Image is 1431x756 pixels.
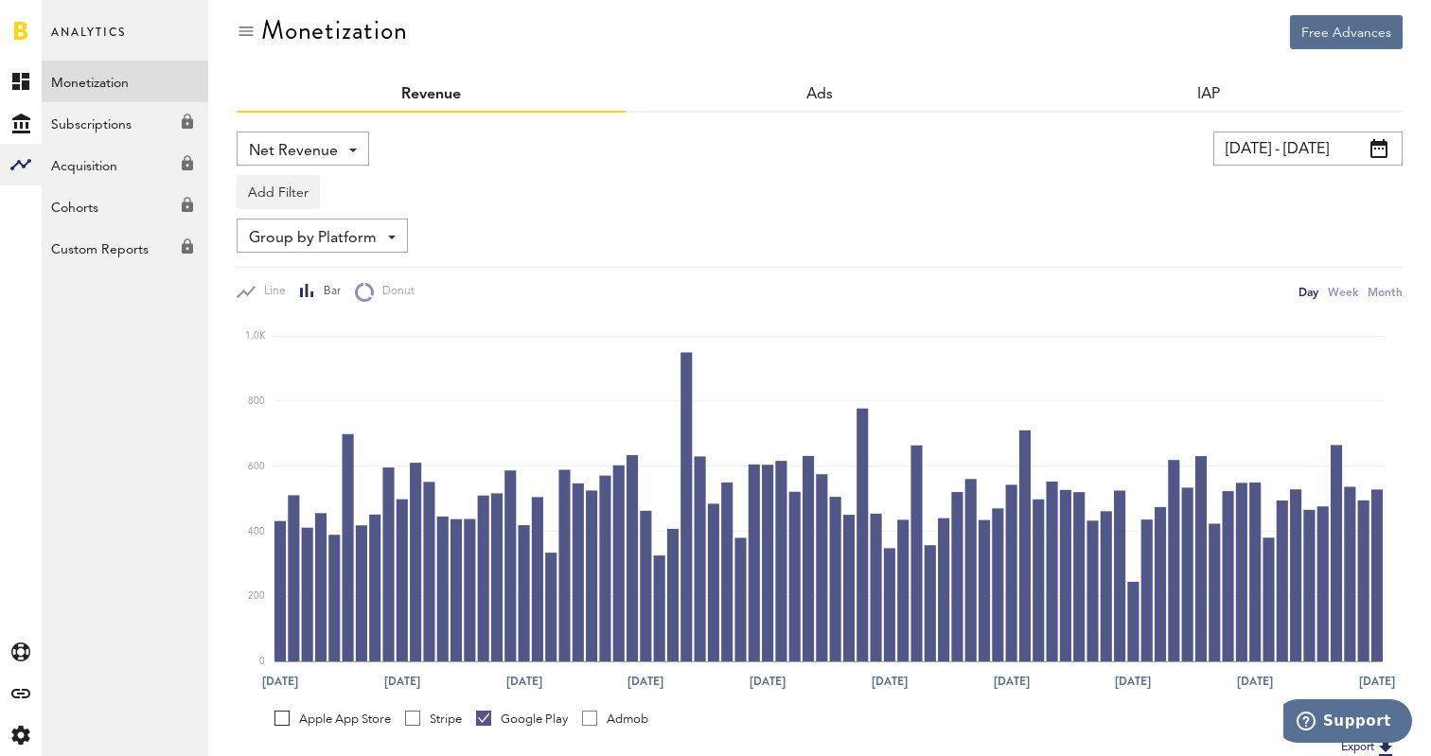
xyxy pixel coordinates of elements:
text: 600 [248,462,265,471]
button: Free Advances [1290,15,1403,49]
text: [DATE] [262,673,298,690]
span: Line [256,284,286,300]
div: Monetization [261,15,408,45]
span: Group by Platform [249,222,377,255]
div: Admob [582,711,648,728]
a: IAP [1197,87,1220,102]
a: Custom Reports [42,227,208,269]
text: [DATE] [1115,673,1151,690]
text: [DATE] [994,673,1030,690]
div: Week [1328,282,1358,302]
div: Month [1368,282,1403,302]
a: Monetization [42,61,208,102]
text: [DATE] [1237,673,1273,690]
text: [DATE] [506,673,542,690]
div: Stripe [405,711,462,728]
button: Add Filter [237,175,320,209]
a: Ads [806,87,833,102]
a: Acquisition [42,144,208,185]
a: Cohorts [42,185,208,227]
text: [DATE] [384,673,420,690]
span: Analytics [51,21,126,61]
text: [DATE] [1359,673,1395,690]
a: Subscriptions [42,102,208,144]
span: Bar [315,284,341,300]
iframe: Opens a widget where you can find more information [1283,699,1412,747]
a: Revenue [401,87,461,102]
text: [DATE] [627,673,663,690]
text: [DATE] [750,673,786,690]
span: Net Revenue [249,135,338,167]
text: 200 [248,592,265,602]
text: 0 [259,657,265,666]
text: [DATE] [872,673,908,690]
text: 400 [248,527,265,536]
div: Google Play [476,711,568,728]
div: Apple App Store [274,711,391,728]
div: Day [1298,282,1318,302]
text: 800 [248,396,265,406]
text: 1.0K [245,331,266,341]
span: Donut [374,284,415,300]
